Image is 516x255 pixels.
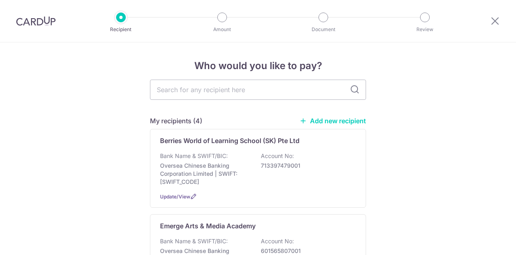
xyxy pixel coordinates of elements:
input: Search for any recipient here [150,80,366,100]
iframe: Opens a widget where you can find more information [464,231,508,251]
p: Oversea Chinese Banking Corporation Limited | SWIFT: [SWIFT_CODE] [160,162,250,186]
p: Recipient [91,25,151,34]
h4: Who would you like to pay? [150,59,366,73]
a: Update/View [160,194,190,200]
p: Account No: [261,152,294,160]
p: Amount [192,25,252,34]
p: 601565807001 [261,247,351,255]
p: Account No: [261,237,294,245]
p: Bank Name & SWIFT/BIC: [160,237,228,245]
p: Review [395,25,455,34]
a: Add new recipient [300,117,366,125]
p: Document [293,25,353,34]
p: Emerge Arts & Media Academy [160,221,256,231]
p: Bank Name & SWIFT/BIC: [160,152,228,160]
h5: My recipients (4) [150,116,202,126]
p: 713397479001 [261,162,351,170]
p: Berries World of Learning School (SK) Pte Ltd [160,136,300,145]
img: CardUp [16,16,56,26]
